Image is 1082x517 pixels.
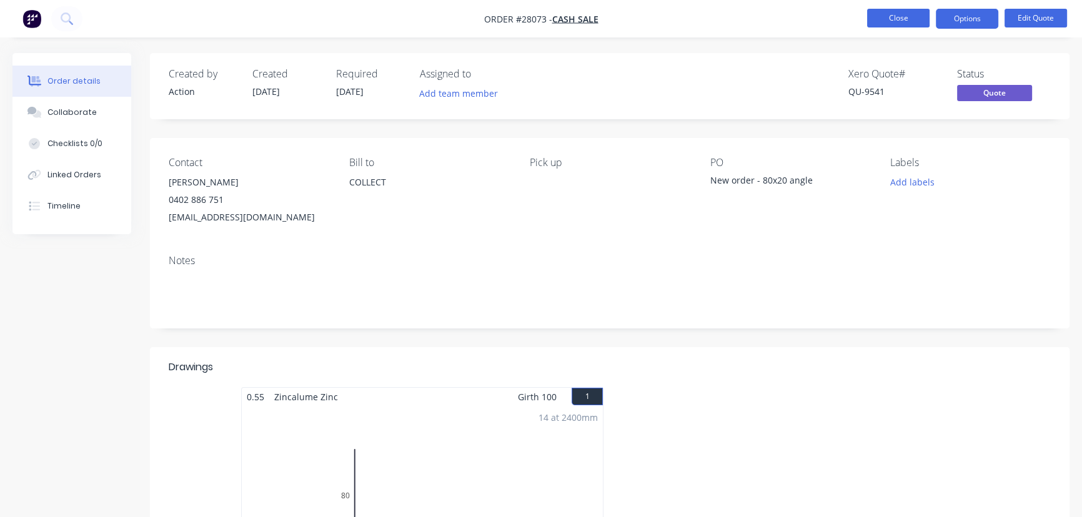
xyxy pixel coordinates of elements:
button: Order details [12,66,131,97]
img: Factory [22,9,41,28]
div: Xero Quote # [848,68,942,80]
div: Notes [169,255,1051,267]
button: 1 [572,388,603,405]
button: Add labels [883,174,941,190]
span: [DATE] [252,86,280,97]
button: Timeline [12,190,131,222]
span: 0.55 [242,388,269,406]
div: QU-9541 [848,85,942,98]
div: Assigned to [420,68,545,80]
button: Collaborate [12,97,131,128]
div: Action [169,85,237,98]
div: Order details [47,76,101,87]
div: Created [252,68,321,80]
div: Pick up [530,157,690,169]
span: Quote [957,85,1032,101]
button: Edit Quote [1005,9,1067,27]
div: [PERSON_NAME] [169,174,329,191]
div: COLLECT [349,174,510,191]
div: [PERSON_NAME]0402 886 751[EMAIL_ADDRESS][DOMAIN_NAME] [169,174,329,226]
div: Created by [169,68,237,80]
button: Options [936,9,998,29]
button: Linked Orders [12,159,131,190]
div: Contact [169,157,329,169]
div: Bill to [349,157,510,169]
div: Linked Orders [47,169,101,180]
div: [EMAIL_ADDRESS][DOMAIN_NAME] [169,209,329,226]
button: Checklists 0/0 [12,128,131,159]
div: PO [710,157,870,169]
div: Timeline [47,200,81,212]
div: New order - 80x20 angle [710,174,866,191]
div: Required [336,68,405,80]
button: Close [867,9,930,27]
div: Collaborate [47,107,97,118]
span: Order #28073 - [484,13,552,25]
a: CASH SALE [552,13,598,25]
div: Checklists 0/0 [47,138,102,149]
div: 14 at 2400mm [539,411,598,424]
button: Add team member [413,85,505,102]
div: Drawings [169,360,213,375]
div: COLLECT [349,174,510,214]
span: Zincalume Zinc [269,388,343,406]
div: Status [957,68,1051,80]
span: Girth 100 [518,388,557,406]
button: Quote [957,85,1032,104]
div: Labels [890,157,1051,169]
span: [DATE] [336,86,364,97]
button: Add team member [420,85,505,102]
div: 0402 886 751 [169,191,329,209]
